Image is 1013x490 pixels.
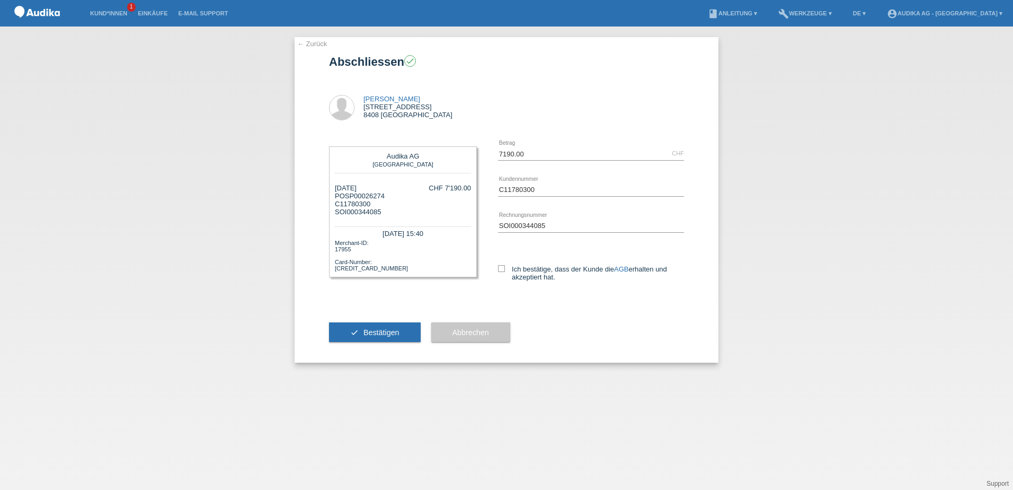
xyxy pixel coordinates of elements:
[335,208,381,216] span: SOI000344085
[297,40,327,48] a: ← Zurück
[350,328,359,337] i: check
[498,265,684,281] label: Ich bestätige, dass der Kunde die erhalten und akzeptiert hat.
[773,10,837,16] a: buildWerkzeuge ▾
[173,10,234,16] a: E-Mail Support
[452,328,489,337] span: Abbrechen
[778,8,789,19] i: build
[703,10,762,16] a: bookAnleitung ▾
[848,10,871,16] a: DE ▾
[363,328,399,337] span: Bestätigen
[11,21,64,29] a: POS — MF Group
[614,265,628,273] a: AGB
[329,322,421,343] button: check Bestätigen
[132,10,173,16] a: Einkäufe
[335,184,385,216] div: [DATE] POSP00026274
[337,160,468,168] div: [GEOGRAPHIC_DATA]
[431,322,510,343] button: Abbrechen
[335,200,370,208] span: C11780300
[363,95,452,119] div: [STREET_ADDRESS] 8408 [GEOGRAPHIC_DATA]
[363,95,420,103] a: [PERSON_NAME]
[887,8,898,19] i: account_circle
[335,226,471,239] div: [DATE] 15:40
[337,152,468,160] div: Audika AG
[672,150,684,156] div: CHF
[335,239,471,272] div: Merchant-ID: 17955 Card-Number: [CREDIT_CARD_NUMBER]
[329,55,684,68] h1: Abschliessen
[405,56,415,66] i: check
[127,3,136,12] span: 1
[708,8,718,19] i: book
[85,10,132,16] a: Kund*innen
[429,184,471,192] div: CHF 7'190.00
[987,480,1009,487] a: Support
[882,10,1008,16] a: account_circleAudika AG - [GEOGRAPHIC_DATA] ▾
